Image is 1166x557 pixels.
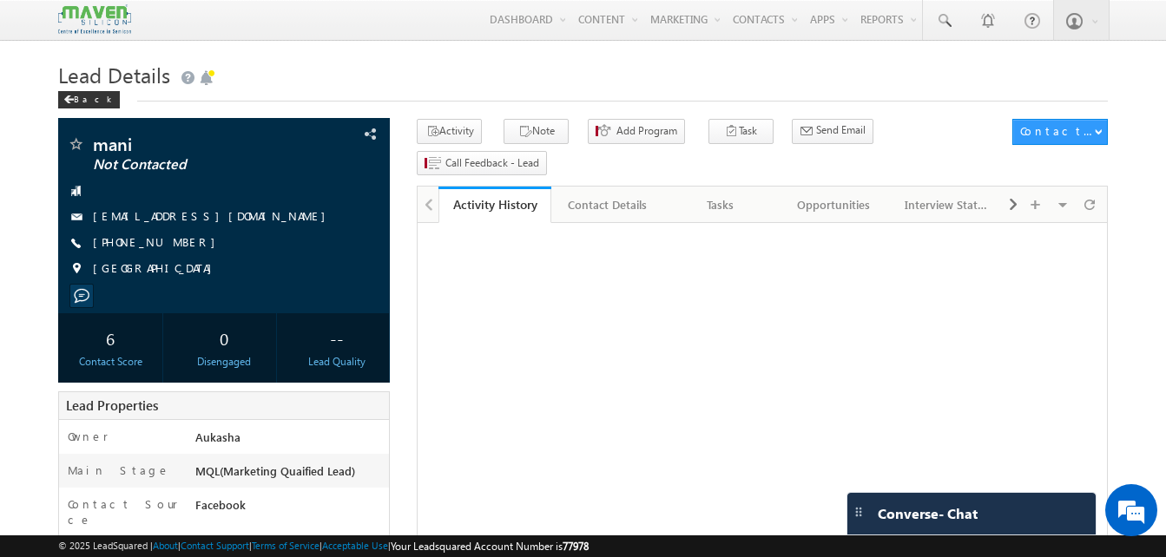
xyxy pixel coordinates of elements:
a: Back [58,90,128,105]
a: Tasks [665,187,778,223]
div: Activity History [451,196,538,213]
span: Call Feedback - Lead [445,155,539,171]
a: [EMAIL_ADDRESS][DOMAIN_NAME] [93,208,334,223]
img: carter-drag [852,505,866,519]
span: Send Email [816,122,866,138]
a: Interview Status [891,187,1004,223]
div: Opportunities [792,194,875,215]
button: Note [504,119,569,144]
span: Not Contacted [93,156,297,174]
div: 0 [176,322,272,354]
span: [PHONE_NUMBER] [93,234,224,252]
img: Custom Logo [58,4,131,35]
div: Disengaged [176,354,272,370]
div: MQL(Marketing Quaified Lead) [191,462,389,487]
span: Lead Properties [66,396,158,414]
div: Contact Actions [1020,123,1094,139]
button: Contact Actions [1012,119,1108,145]
a: Contact Support [181,540,249,551]
a: Contact Details [551,187,664,223]
button: Activity [417,119,482,144]
div: Contact Details [565,194,649,215]
a: Activity History [438,187,551,223]
button: Call Feedback - Lead [417,151,547,176]
button: Send Email [792,119,873,144]
label: Main Stage [68,462,170,478]
div: Interview Status [905,194,988,215]
span: 77978 [563,540,589,553]
span: Converse - Chat [878,506,978,521]
div: Facebook [191,496,389,521]
span: mani [93,135,297,153]
a: Acceptable Use [322,540,388,551]
span: Lead Details [58,61,170,88]
div: Tasks [679,194,762,215]
span: Add Program [616,123,677,139]
button: Add Program [588,119,685,144]
button: Task [708,119,774,144]
div: -- [289,322,385,354]
a: About [153,540,178,551]
span: Aukasha [195,429,240,444]
div: 6 [63,322,158,354]
span: © 2025 LeadSquared | | | | | [58,538,589,554]
a: Terms of Service [252,540,319,551]
a: Opportunities [778,187,891,223]
div: Contact Score [63,354,158,370]
span: [GEOGRAPHIC_DATA] [93,260,221,278]
div: Back [58,91,120,108]
label: Contact Source [68,496,179,528]
span: Your Leadsquared Account Number is [391,540,589,553]
div: Lead Quality [289,354,385,370]
label: Owner [68,429,109,444]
